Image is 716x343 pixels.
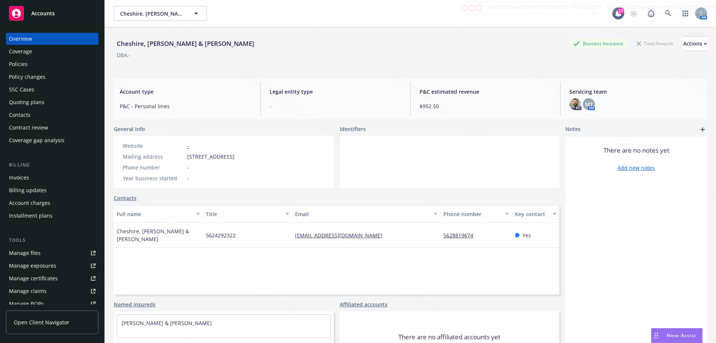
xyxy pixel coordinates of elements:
[618,164,655,172] a: Add new notes
[443,232,479,239] a: 5628819674
[122,319,212,327] a: [PERSON_NAME] & [PERSON_NAME]
[565,125,581,134] span: Notes
[633,39,677,48] div: Total Rewards
[9,33,32,45] div: Overview
[114,6,207,21] button: Cheshire, [PERSON_NAME] & [PERSON_NAME]
[340,300,387,308] a: Affiliated accounts
[9,184,47,196] div: Billing updates
[569,88,701,96] span: Servicing team
[187,153,235,160] span: [STREET_ADDRESS]
[9,172,29,184] div: Invoices
[6,285,98,297] a: Manage claims
[420,102,551,110] span: $952.50
[618,6,624,12] div: 17
[420,88,551,96] span: P&C estimated revenue
[9,260,56,272] div: Manage exposures
[9,109,31,121] div: Contacts
[644,6,659,21] a: Report a Bug
[6,84,98,96] a: SSC Cases
[443,210,500,218] div: Phone number
[114,39,257,49] div: Cheshire, [PERSON_NAME] & [PERSON_NAME]
[6,58,98,70] a: Policies
[187,174,189,182] span: -
[9,134,65,146] div: Coverage gap analysis
[440,205,512,223] button: Phone number
[651,328,703,343] button: Nova Assist
[9,122,48,134] div: Contract review
[9,285,47,297] div: Manage claims
[295,232,388,239] a: [EMAIL_ADDRESS][DOMAIN_NAME]
[9,58,28,70] div: Policies
[698,125,707,134] a: add
[9,298,44,310] div: Manage BORs
[6,33,98,45] a: Overview
[9,71,45,83] div: Policy changes
[114,194,136,202] a: Contacts
[515,210,548,218] div: Key contact
[6,184,98,196] a: Billing updates
[120,10,185,18] span: Cheshire, [PERSON_NAME] & [PERSON_NAME]
[661,6,676,21] a: Search
[6,237,98,244] div: Tools
[31,10,55,16] span: Accounts
[585,100,593,108] span: MT
[14,318,69,326] span: Open Client Navigator
[6,197,98,209] a: Account charges
[206,231,236,239] span: 5624292322
[123,174,184,182] div: Year business started
[340,125,366,133] span: Identifiers
[117,51,131,59] div: DBA: -
[667,332,696,339] span: Nova Assist
[6,109,98,121] a: Contacts
[522,231,531,239] span: Yes
[9,84,34,96] div: SSC Cases
[398,333,500,342] span: There are no affiliated accounts yet
[678,6,693,21] a: Switch app
[6,298,98,310] a: Manage BORs
[114,300,156,308] a: Named insureds
[569,39,627,48] div: Business Insurance
[123,142,184,150] div: Website
[9,247,41,259] div: Manage files
[6,247,98,259] a: Manage files
[6,46,98,57] a: Coverage
[9,46,32,57] div: Coverage
[270,88,401,96] span: Legal entity type
[683,37,707,51] div: Actions
[6,210,98,222] a: Installment plans
[6,272,98,284] a: Manage certificates
[569,98,581,110] img: photo
[187,163,189,171] span: -
[9,272,58,284] div: Manage certificates
[603,146,669,155] span: There are no notes yet
[626,6,641,21] a: Start snowing
[292,205,440,223] button: Email
[123,153,184,160] div: Mailing address
[6,3,98,24] a: Accounts
[512,205,559,223] button: Key contact
[114,205,203,223] button: Full name
[123,163,184,171] div: Phone number
[6,122,98,134] a: Contract review
[651,328,661,343] div: Drag to move
[6,96,98,108] a: Quoting plans
[117,210,192,218] div: Full name
[187,142,189,149] a: -
[6,71,98,83] a: Policy changes
[6,134,98,146] a: Coverage gap analysis
[6,161,98,169] div: Billing
[114,125,145,133] span: General info
[683,36,707,51] button: Actions
[203,205,292,223] button: Title
[117,227,200,243] span: Cheshire, [PERSON_NAME] & [PERSON_NAME]
[120,102,251,110] span: P&C - Personal lines
[9,96,44,108] div: Quoting plans
[9,197,50,209] div: Account charges
[9,210,53,222] div: Installment plans
[120,88,251,96] span: Account type
[270,102,401,110] span: -
[295,210,429,218] div: Email
[6,172,98,184] a: Invoices
[6,260,98,272] a: Manage exposures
